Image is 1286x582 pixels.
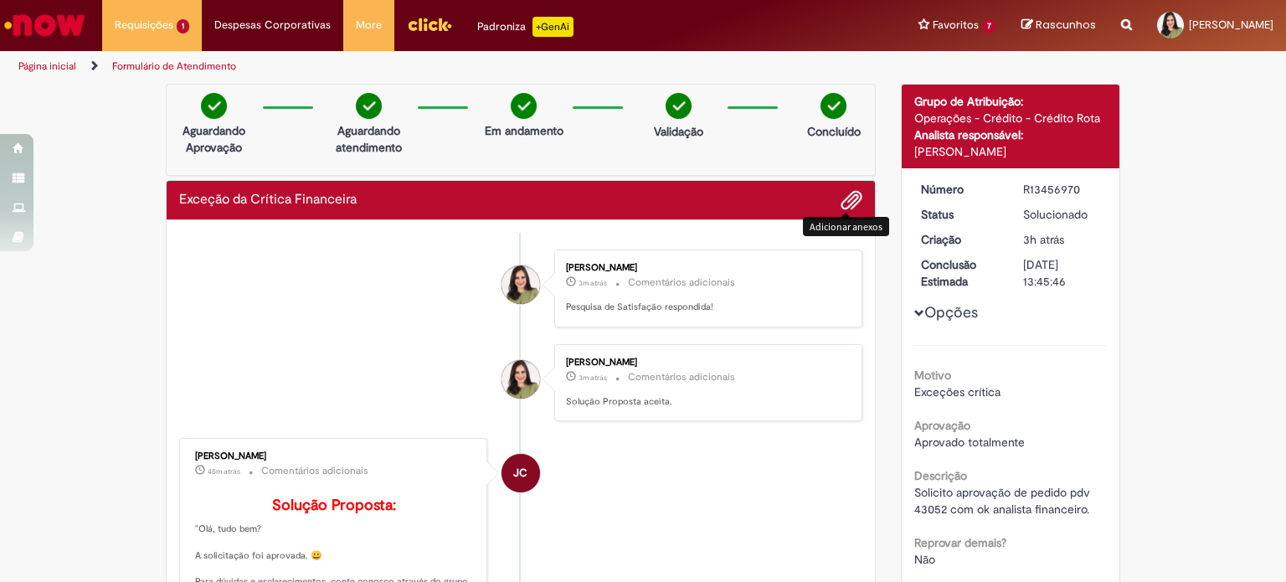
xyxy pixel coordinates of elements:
span: Aprovado totalmente [914,435,1025,450]
p: Solução Proposta aceita. [566,395,845,409]
div: Operações - Crédito - Crédito Rota [914,110,1108,126]
div: Greyce Kelly Moreira De Almeida [502,265,540,304]
p: Pesquisa de Satisfação respondida! [566,301,845,314]
img: ServiceNow [2,8,88,42]
ul: Trilhas de página [13,51,845,82]
div: [PERSON_NAME] [195,451,474,461]
div: Solucionado [1023,206,1101,223]
div: Adicionar anexos [803,217,889,236]
span: 1 [177,19,189,33]
div: Padroniza [477,17,574,37]
span: 7 [982,19,996,33]
img: check-circle-green.png [356,93,382,119]
span: Não [914,552,935,567]
time: 28/08/2025 13:40:36 [579,373,607,383]
p: +GenAi [532,17,574,37]
div: Jonas Correia [502,454,540,492]
a: Rascunhos [1021,18,1096,33]
span: Favoritos [933,17,979,33]
p: Validação [654,123,703,140]
div: [DATE] 13:45:46 [1023,256,1101,290]
span: [PERSON_NAME] [1189,18,1273,32]
img: check-circle-green.png [820,93,846,119]
small: Comentários adicionais [628,276,735,290]
p: Em andamento [485,122,563,139]
b: Solução Proposta: [272,496,396,515]
span: 3m atrás [579,278,607,288]
time: 28/08/2025 13:40:46 [579,278,607,288]
b: Aprovação [914,418,970,433]
dt: Criação [908,231,1011,248]
small: Comentários adicionais [261,464,368,478]
p: Concluído [807,123,861,140]
b: Motivo [914,368,951,383]
dt: Número [908,181,1011,198]
dt: Conclusão Estimada [908,256,1011,290]
span: 3m atrás [579,373,607,383]
span: More [356,17,382,33]
img: check-circle-green.png [201,93,227,119]
div: 28/08/2025 11:05:07 [1023,231,1101,248]
a: Página inicial [18,59,76,73]
time: 28/08/2025 11:05:07 [1023,232,1064,247]
span: Exceções crítica [914,384,1001,399]
span: 3h atrás [1023,232,1064,247]
p: Aguardando Aprovação [173,122,255,156]
div: Analista responsável: [914,126,1108,143]
small: Comentários adicionais [628,370,735,384]
b: Reprovar demais? [914,535,1006,550]
span: Despesas Corporativas [214,17,331,33]
h2: Exceção da Crítica Financeira Histórico de tíquete [179,193,357,208]
img: check-circle-green.png [666,93,692,119]
div: [PERSON_NAME] [566,263,845,273]
span: Solicito aprovação de pedido pdv 43052 com ok analista financeiro. [914,485,1093,517]
span: Rascunhos [1036,17,1096,33]
div: [PERSON_NAME] [566,358,845,368]
button: Adicionar anexos [841,189,862,211]
time: 28/08/2025 12:58:32 [208,466,240,476]
img: check-circle-green.png [511,93,537,119]
div: Greyce Kelly Moreira De Almeida [502,360,540,399]
a: Formulário de Atendimento [112,59,236,73]
span: Requisições [115,17,173,33]
span: JC [513,453,527,493]
dt: Status [908,206,1011,223]
div: [PERSON_NAME] [914,143,1108,160]
p: Aguardando atendimento [328,122,409,156]
span: 45m atrás [208,466,240,476]
img: click_logo_yellow_360x200.png [407,12,452,37]
b: Descrição [914,468,967,483]
div: Grupo de Atribuição: [914,93,1108,110]
div: R13456970 [1023,181,1101,198]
